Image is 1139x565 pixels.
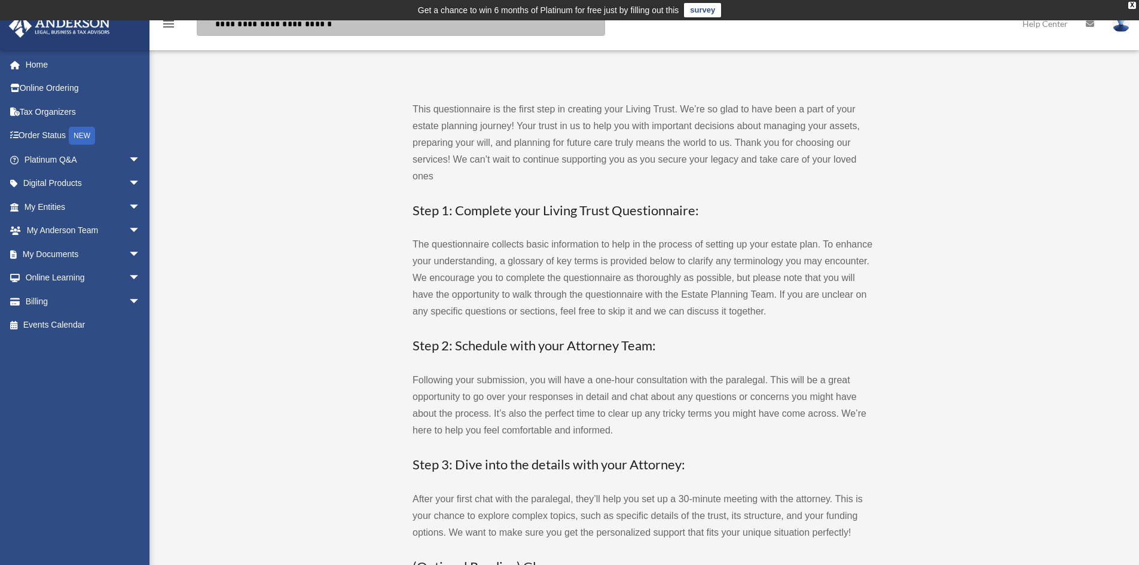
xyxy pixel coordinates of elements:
a: Home [8,53,158,77]
a: Tax Organizers [8,100,158,124]
a: Events Calendar [8,313,158,337]
a: My Documentsarrow_drop_down [8,242,158,266]
img: Anderson Advisors Platinum Portal [5,14,114,38]
a: Online Ordering [8,77,158,100]
h3: Step 1: Complete your Living Trust Questionnaire: [413,201,873,220]
p: After your first chat with the paralegal, they’ll help you set up a 30-minute meeting with the at... [413,491,873,541]
span: arrow_drop_down [129,266,152,291]
i: search [200,16,213,29]
a: survey [684,3,721,17]
div: Get a chance to win 6 months of Platinum for free just by filling out this [418,3,679,17]
i: menu [161,17,176,31]
a: My Anderson Teamarrow_drop_down [8,219,158,243]
a: Online Learningarrow_drop_down [8,266,158,290]
a: Order StatusNEW [8,124,158,148]
p: This questionnaire is the first step in creating your Living Trust. We’re so glad to have been a ... [413,101,873,185]
img: User Pic [1112,15,1130,32]
span: arrow_drop_down [129,242,152,267]
span: arrow_drop_down [129,289,152,314]
a: Digital Productsarrow_drop_down [8,172,158,196]
span: arrow_drop_down [129,195,152,219]
div: NEW [69,127,95,145]
span: arrow_drop_down [129,219,152,243]
p: Following your submission, you will have a one-hour consultation with the paralegal. This will be... [413,372,873,439]
a: menu [161,21,176,31]
span: arrow_drop_down [129,148,152,172]
a: My Entitiesarrow_drop_down [8,195,158,219]
p: The questionnaire collects basic information to help in the process of setting up your estate pla... [413,236,873,320]
h3: Step 3: Dive into the details with your Attorney: [413,456,873,474]
span: arrow_drop_down [129,172,152,196]
a: Billingarrow_drop_down [8,289,158,313]
h3: Step 2: Schedule with your Attorney Team: [413,337,873,355]
div: close [1128,2,1136,9]
a: Platinum Q&Aarrow_drop_down [8,148,158,172]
